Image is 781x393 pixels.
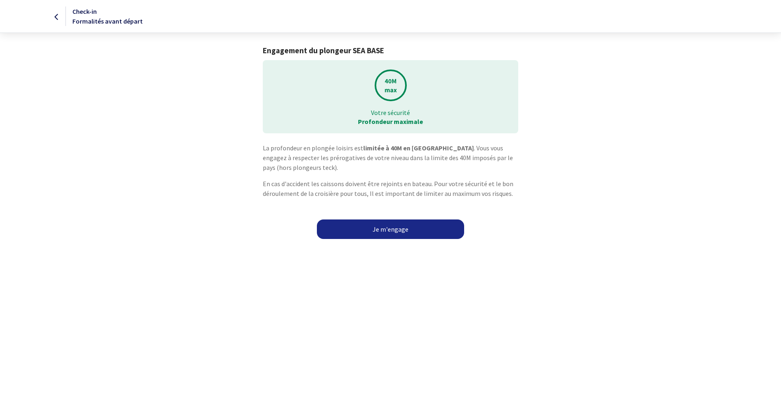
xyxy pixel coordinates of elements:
span: Check-in Formalités avant départ [72,7,143,25]
strong: Profondeur maximale [358,117,423,126]
strong: limitée à 40M en [GEOGRAPHIC_DATA] [363,144,474,152]
p: Votre sécurité [268,108,512,117]
p: En cas d'accident les caissons doivent être rejoints en bateau. Pour votre sécurité et le bon dér... [263,179,518,198]
h1: Engagement du plongeur SEA BASE [263,46,518,55]
a: Je m'engage [317,219,464,239]
p: La profondeur en plongée loisirs est . Vous vous engagez à respecter les prérogatives de votre ni... [263,143,518,172]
